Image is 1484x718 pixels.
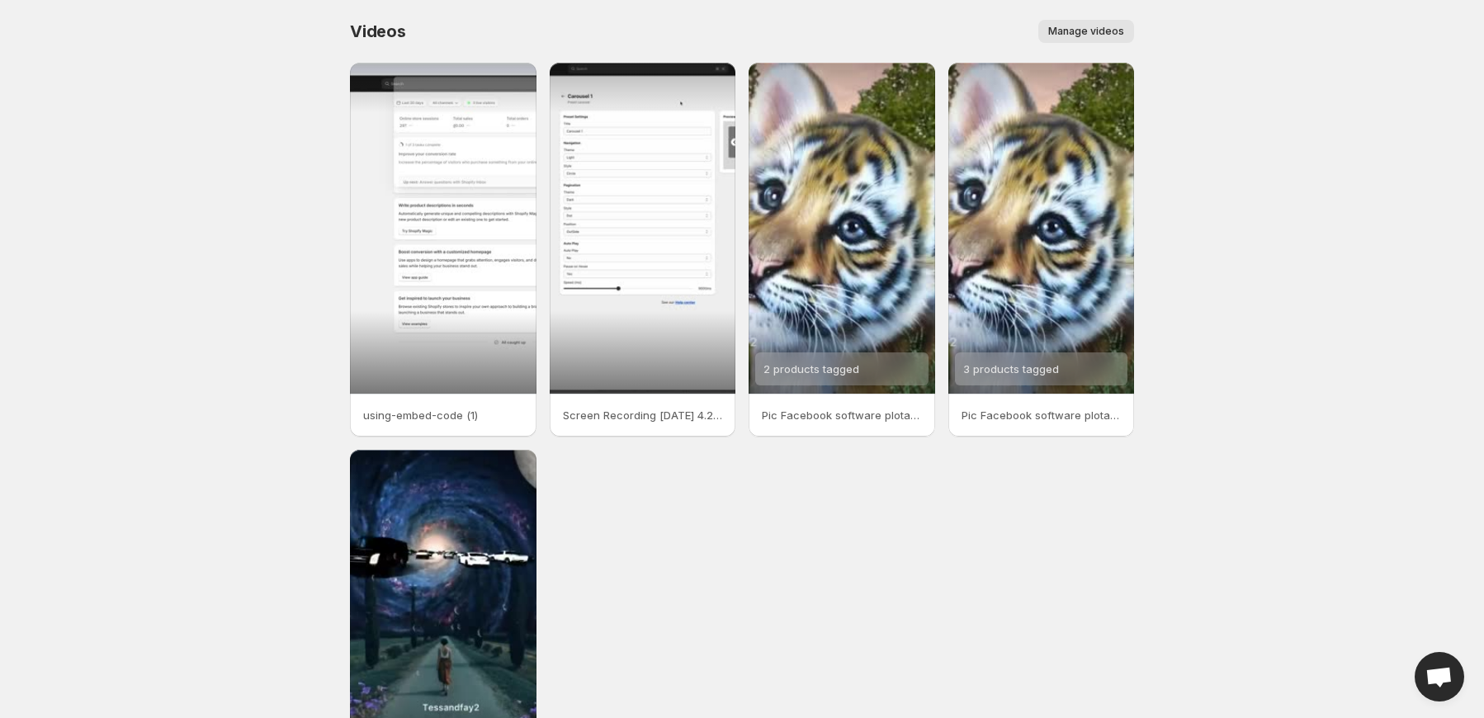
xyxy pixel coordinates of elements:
[962,407,1122,423] p: Pic Facebook software plotagraph
[762,407,922,423] p: Pic Facebook software plotagraph
[1415,652,1464,701] div: Open chat
[963,362,1059,376] span: 3 products tagged
[1038,20,1134,43] button: Manage videos
[563,407,723,423] p: Screen Recording [DATE] 4.21.12 PM
[1048,25,1124,38] span: Manage videos
[363,407,523,423] p: using-embed-code (1)
[763,362,859,376] span: 2 products tagged
[350,21,406,41] span: Videos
